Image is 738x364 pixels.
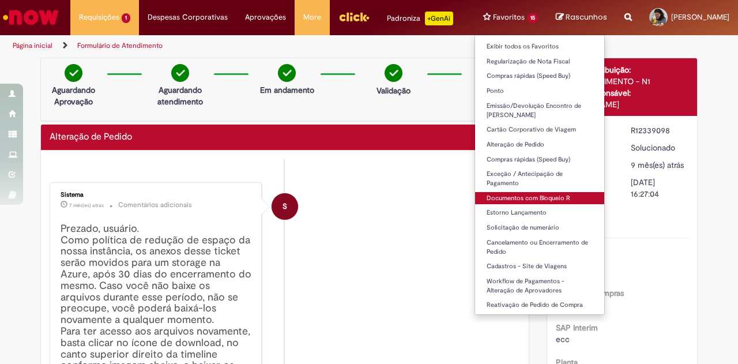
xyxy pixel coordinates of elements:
b: SAP Interim [556,322,598,333]
span: Requisições [79,12,119,23]
div: Padroniza [387,12,453,25]
p: Em andamento [260,84,314,96]
a: Cancelamento ou Encerramento de Pedido [475,237,604,258]
p: Validação [376,85,411,96]
img: check-circle-green.png [385,64,402,82]
span: S [283,193,287,220]
time: 29/11/2024 14:04:13 [631,160,684,170]
span: ecc [556,334,570,344]
div: 29/11/2024 14:04:13 [631,159,684,171]
a: Alteração de Pedido [475,138,604,151]
span: More [303,12,321,23]
div: [PERSON_NAME] [556,99,689,110]
a: Documentos com Bloqueio R [475,192,604,205]
a: Compras rápidas (Speed Buy) [475,153,604,166]
a: Exceção / Antecipação de Pagamento [475,168,604,189]
div: Grupo de Atribuição: [556,64,689,76]
ul: Trilhas de página [9,35,483,57]
a: Exibir todos os Favoritos [475,40,604,53]
small: Comentários adicionais [118,200,192,210]
a: Cartão Corporativo de Viagem [475,123,604,136]
div: [DATE] 16:27:04 [631,177,684,200]
p: +GenAi [425,12,453,25]
span: Favoritos [493,12,525,23]
span: 1 [122,13,130,23]
a: Compras rápidas (Speed Buy) [475,70,604,82]
b: Grupo de Compras [556,288,624,298]
p: Aguardando Aprovação [46,84,101,107]
p: Aguardando atendimento [152,84,208,107]
img: ServiceNow [1,6,61,29]
span: Rascunhos [566,12,607,22]
a: Página inicial [13,41,52,50]
a: Reativação de Pedido de Compra [475,299,604,312]
a: Formulário de Atendimento [77,41,163,50]
div: System [272,193,298,220]
img: click_logo_yellow_360x200.png [338,8,370,25]
a: Rascunhos [556,12,607,23]
span: [PERSON_NAME] [671,12,729,22]
time: 07/02/2025 02:10:18 [69,202,104,209]
img: check-circle-green.png [278,64,296,82]
span: 15 [527,13,539,23]
ul: Favoritos [475,35,605,315]
a: Ponto [475,85,604,97]
a: Regularização de Nota Fiscal [475,55,604,68]
a: Emissão/Devolução Encontro de [PERSON_NAME] [475,100,604,121]
span: 9 mês(es) atrás [631,160,684,170]
div: R12339098 [631,125,684,136]
a: Workflow de Pagamentos - Alteração de Aprovadores [475,275,604,297]
div: Analista responsável: [556,87,689,99]
span: 7 mês(es) atrás [69,202,104,209]
span: Despesas Corporativas [148,12,228,23]
div: PTP - ATENDIMENTO - N1 [556,76,689,87]
span: Aprovações [245,12,286,23]
a: Solicitação de numerário [475,222,604,234]
a: Estorno Lançamento [475,207,604,219]
h2: Alteração de Pedido Histórico de tíquete [50,132,132,142]
a: Cadastros - Site de Viagens [475,260,604,273]
img: check-circle-green.png [171,64,189,82]
div: Sistema [61,192,253,198]
div: Solucionado [631,142,684,153]
img: check-circle-green.png [65,64,82,82]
